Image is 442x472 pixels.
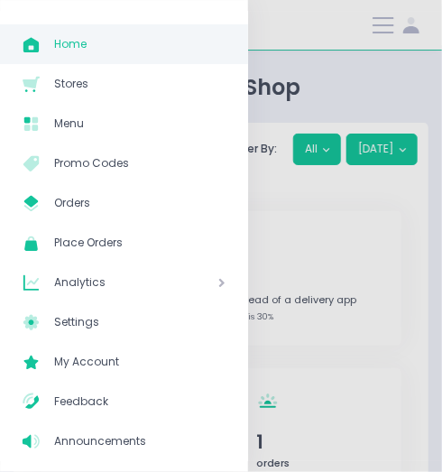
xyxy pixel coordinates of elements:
[54,191,226,215] span: Orders
[54,310,226,334] span: Settings
[54,72,226,96] span: Stores
[54,271,162,294] span: Analytics
[54,350,226,374] span: My Account
[54,32,226,56] span: Home
[54,390,226,413] span: Feedback
[54,112,226,135] span: Menu
[54,430,226,453] span: Announcements
[54,152,226,175] span: Promo Codes
[54,231,226,255] span: Place Orders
